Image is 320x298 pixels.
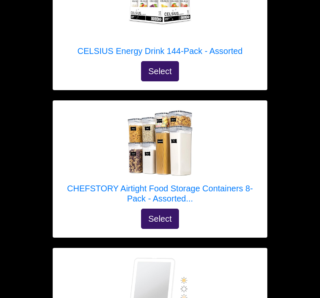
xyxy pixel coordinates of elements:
[141,62,179,82] button: Select
[126,110,194,177] img: CHEFSTORY Airtight Food Storage Containers 8-Pack - Assorted Sizes
[61,110,259,209] a: CHEFSTORY Airtight Food Storage Containers 8-Pack - Assorted Sizes CHEFSTORY Airtight Food Storag...
[77,46,243,56] h5: CELSIUS Energy Drink 144-Pack - Assorted
[141,209,179,229] button: Select
[61,184,259,204] h5: CHEFSTORY Airtight Food Storage Containers 8-Pack - Assorted...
